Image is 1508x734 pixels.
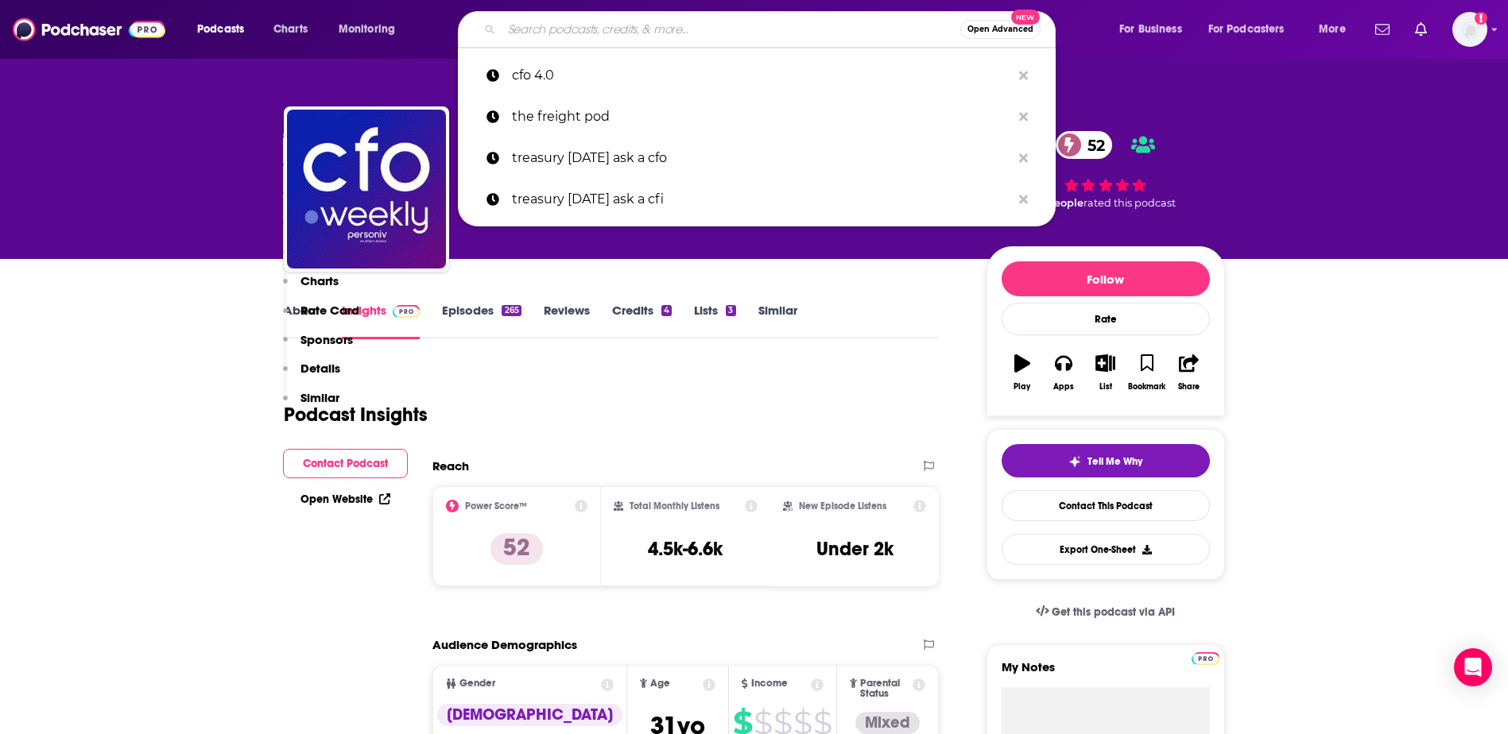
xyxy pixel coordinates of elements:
[1192,650,1219,665] a: Pro website
[1369,16,1396,43] a: Show notifications dropdown
[283,449,408,478] button: Contact Podcast
[1014,382,1030,392] div: Play
[1056,131,1113,159] a: 52
[1119,18,1182,41] span: For Business
[283,390,339,419] button: Similar
[1452,12,1487,47] img: User Profile
[612,303,672,339] a: Credits4
[458,137,1056,179] a: treasury [DATE] ask a cfo
[300,332,353,347] p: Sponsors
[816,537,894,561] h3: Under 2k
[1308,17,1366,42] button: open menu
[1052,605,1175,619] span: Get this podcast via API
[1002,344,1043,401] button: Play
[1409,16,1433,43] a: Show notifications dropdown
[1454,648,1492,686] div: Open Intercom Messenger
[465,500,527,512] h2: Power Score™
[630,500,719,512] h2: Total Monthly Listens
[1126,344,1168,401] button: Bookmark
[1002,534,1210,565] button: Export One-Sheet
[648,537,723,561] h3: 4.5k-6.6k
[13,14,165,44] img: Podchaser - Follow, Share and Rate Podcasts
[458,96,1056,137] a: the freight pod
[502,17,960,42] input: Search podcasts, credits, & more...
[1108,17,1202,42] button: open menu
[1168,344,1209,401] button: Share
[960,20,1041,39] button: Open AdvancedNew
[1192,652,1219,665] img: Podchaser Pro
[1002,444,1210,477] button: tell me why sparkleTell Me Why
[1084,344,1126,401] button: List
[544,303,590,339] a: Reviews
[458,179,1056,220] a: treasury [DATE] ask a cfi
[1475,12,1487,25] svg: Add a profile image
[300,361,340,376] p: Details
[1452,12,1487,47] span: Logged in as Padilla_3
[432,458,469,473] h2: Reach
[1087,455,1142,468] span: Tell Me Why
[512,137,1011,179] p: treasury today ask a cfo
[1099,382,1112,392] div: List
[1452,12,1487,47] button: Show profile menu
[283,303,359,332] button: Rate Card
[1011,10,1040,25] span: New
[186,17,265,42] button: open menu
[799,500,886,512] h2: New Episode Listens
[512,96,1011,137] p: the freight pod
[442,303,521,339] a: Episodes265
[459,678,495,689] span: Gender
[1053,382,1074,392] div: Apps
[512,55,1011,96] p: cfo 4.0
[473,11,1071,48] div: Search podcasts, credits, & more...
[1002,659,1210,687] label: My Notes
[1208,18,1285,41] span: For Podcasters
[263,17,317,42] a: Charts
[512,179,1011,220] p: treasury today ask a cfi
[339,18,395,41] span: Monitoring
[1002,303,1210,335] div: Rate
[287,110,446,268] img: CFO Weekly
[1319,18,1346,41] span: More
[300,390,339,405] p: Similar
[300,303,359,318] p: Rate Card
[1072,131,1113,159] span: 52
[197,18,244,41] span: Podcasts
[490,533,543,565] p: 52
[300,493,390,506] a: Open Website
[1002,490,1210,521] a: Contact This Podcast
[1084,197,1176,209] span: rated this podcast
[987,121,1225,219] div: 52 2 peoplerated this podcast
[726,305,735,316] div: 3
[694,303,735,339] a: Lists3
[967,25,1033,33] span: Open Advanced
[432,637,577,652] h2: Audience Demographics
[661,305,672,316] div: 4
[1043,344,1084,401] button: Apps
[860,678,910,699] span: Parental Status
[1068,455,1081,468] img: tell me why sparkle
[1178,382,1200,392] div: Share
[1038,197,1084,209] span: 2 people
[502,305,521,316] div: 265
[1128,382,1165,392] div: Bookmark
[855,712,920,734] div: Mixed
[273,18,308,41] span: Charts
[1198,17,1308,42] button: open menu
[751,678,788,689] span: Income
[1023,593,1188,632] a: Get this podcast via API
[328,17,416,42] button: open menu
[1002,261,1210,296] button: Follow
[437,704,622,726] div: [DEMOGRAPHIC_DATA]
[283,332,353,361] button: Sponsors
[283,361,340,390] button: Details
[458,55,1056,96] a: cfo 4.0
[758,303,797,339] a: Similar
[650,678,670,689] span: Age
